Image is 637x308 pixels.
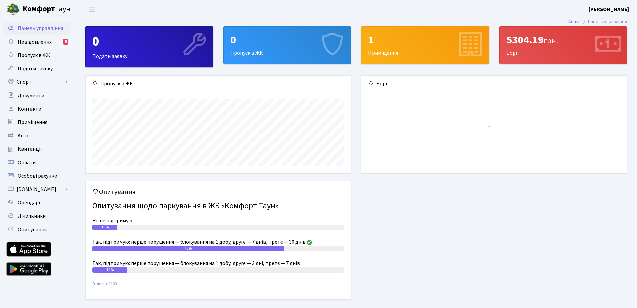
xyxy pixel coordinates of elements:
[18,199,40,206] span: Орендарі
[18,25,63,32] span: Панель управління
[92,217,344,225] div: Ні, не підтримую
[544,35,558,47] span: грн.
[92,199,344,214] h4: Опитування щодо паркування в ЖК «Комфорт Таун»
[3,223,70,236] a: Опитування
[3,22,70,35] a: Панель управління
[23,4,70,15] span: Таун
[18,65,53,72] span: Подати заявку
[18,132,30,139] span: Авто
[18,92,44,99] span: Документи
[3,142,70,156] a: Квитанції
[18,145,42,153] span: Квитанції
[92,259,344,267] div: Так, підтримую: перше порушення — блокування на 1 добу, друге — 3 дні, третє — 7 днів
[63,39,68,45] div: 6
[568,18,581,25] a: Admin
[589,6,629,13] b: [PERSON_NAME]
[500,27,627,64] div: Борг
[92,246,284,251] div: 76%
[589,5,629,13] a: [PERSON_NAME]
[223,26,351,64] a: 0Пропуск в ЖК
[3,89,70,102] a: Документи
[7,3,20,16] img: logo.png
[84,4,100,15] button: Переключити навігацію
[3,62,70,75] a: Подати заявку
[3,75,70,89] a: Спорт
[85,26,213,67] a: 0Подати заявку
[3,35,70,49] a: Повідомлення6
[86,27,213,67] div: Подати заявку
[230,34,344,46] div: 0
[92,188,344,196] h5: Опитування
[224,27,351,64] div: Пропуск в ЖК
[18,105,41,113] span: Контакти
[18,159,36,166] span: Оплати
[18,212,46,220] span: Лічильники
[3,49,70,62] a: Пропуск в ЖК
[18,226,47,233] span: Опитування
[506,34,620,46] div: 5304.19
[558,15,637,29] nav: breadcrumb
[3,196,70,209] a: Орендарі
[3,102,70,116] a: Контакти
[18,52,50,59] span: Пропуск в ЖК
[92,267,127,273] div: 14%
[92,225,117,230] div: 10%
[23,4,55,14] b: Комфорт
[581,18,627,25] li: Панель управління
[368,34,482,46] div: 1
[86,76,351,92] div: Пропуск в ЖК
[361,26,489,64] a: 1Приміщення
[92,34,206,50] div: 0
[3,156,70,169] a: Оплати
[3,209,70,223] a: Лічильники
[3,183,70,196] a: [DOMAIN_NAME]
[18,38,52,46] span: Повідомлення
[3,169,70,183] a: Особові рахунки
[92,238,344,246] div: Так, підтримую: перше порушення — блокування на 1 добу, друге — 7 днів, третє — 30 днів.
[18,119,47,126] span: Приміщення
[3,129,70,142] a: Авто
[92,281,344,293] small: Голосів: 1160
[361,27,489,64] div: Приміщення
[18,172,57,180] span: Особові рахунки
[3,116,70,129] a: Приміщення
[361,76,627,92] div: Борг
